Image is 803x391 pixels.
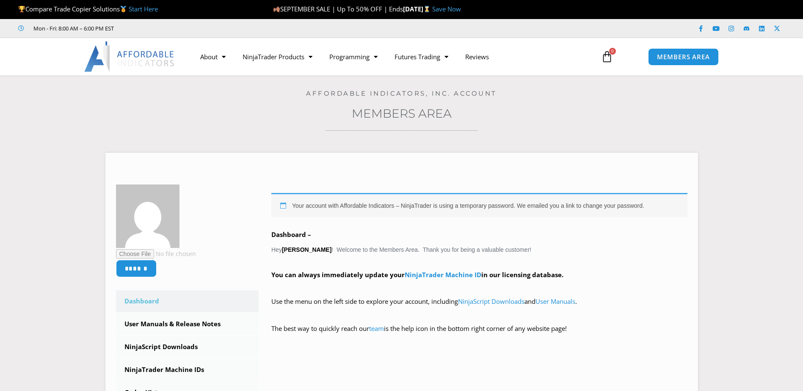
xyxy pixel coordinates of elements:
[31,23,114,33] span: Mon - Fri: 8:00 AM – 6:00 PM EST
[273,6,280,12] img: 🍂
[271,193,687,217] div: Your account with Affordable Indicators – NinjaTrader is using a temporary password. We emailed y...
[657,54,710,60] span: MEMBERS AREA
[271,296,687,319] p: Use the menu on the left side to explore your account, including and .
[648,48,719,66] a: MEMBERS AREA
[116,313,259,335] a: User Manuals & Release Notes
[19,6,25,12] img: 🏆
[273,5,403,13] span: SEPTEMBER SALE | Up To 50% OFF | Ends
[535,297,575,306] a: User Manuals
[609,48,616,55] span: 0
[405,270,481,279] a: NinjaTrader Machine ID
[271,323,687,347] p: The best way to quickly reach our is the help icon in the bottom right corner of any website page!
[271,193,687,346] div: Hey ! Welcome to the Members Area. Thank you for being a valuable customer!
[306,89,497,97] a: Affordable Indicators, Inc. Account
[116,359,259,381] a: NinjaTrader Machine IDs
[458,297,524,306] a: NinjaScript Downloads
[321,47,386,66] a: Programming
[432,5,461,13] a: Save Now
[18,5,158,13] span: Compare Trade Copier Solutions
[369,324,384,333] a: team
[116,336,259,358] a: NinjaScript Downloads
[424,6,430,12] img: ⌛
[126,24,253,33] iframe: Customer reviews powered by Trustpilot
[84,41,175,72] img: LogoAI | Affordable Indicators – NinjaTrader
[116,290,259,312] a: Dashboard
[120,6,127,12] img: 🥇
[282,246,331,253] strong: [PERSON_NAME]
[271,270,563,279] strong: You can always immediately update your in our licensing database.
[234,47,321,66] a: NinjaTrader Products
[116,184,179,248] img: 5eccf49239b7e3afb4ef5319cd43d4dfd43b1dd7f83f0d322c38f14b86080b24
[457,47,497,66] a: Reviews
[352,106,452,121] a: Members Area
[403,5,432,13] strong: [DATE]
[129,5,158,13] a: Start Here
[271,230,311,239] b: Dashboard –
[192,47,234,66] a: About
[386,47,457,66] a: Futures Trading
[192,47,591,66] nav: Menu
[588,44,626,69] a: 0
